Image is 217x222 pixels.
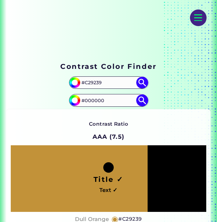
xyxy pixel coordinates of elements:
[99,185,117,195] h4: Text ✓
[79,95,138,106] input: type color 2..
[79,77,138,88] input: type color 1..
[136,77,148,89] img: icon search
[60,61,156,71] h1: Contrast Color Finder
[136,94,148,106] img: icon search
[89,121,128,127] strong: Contrast Ratio
[90,130,128,144] h2: AAA (7.5)
[94,174,123,184] h1: Title ✓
